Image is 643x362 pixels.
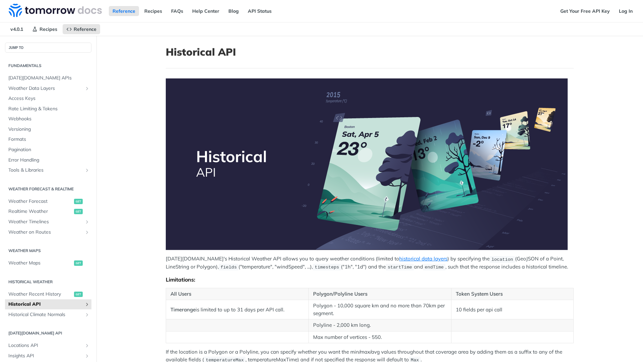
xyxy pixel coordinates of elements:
[8,116,90,122] span: Webhooks
[308,331,451,343] td: Max number of vertices - 550.
[166,276,574,283] div: Limitations:
[244,6,275,16] a: API Status
[8,126,90,133] span: Versioning
[5,114,91,124] a: Webhooks
[5,73,91,83] a: [DATE][DOMAIN_NAME] APIs
[451,300,573,319] td: 10 fields per api call
[84,312,90,317] button: Show subpages for Historical Climate Normals
[74,199,83,204] span: get
[5,196,91,206] a: Weather Forecastget
[8,167,83,174] span: Tools & Libraries
[84,343,90,348] button: Show subpages for Locations API
[5,206,91,217] a: Realtime Weatherget
[84,302,90,307] button: Show subpages for Historical API
[166,288,309,300] th: All Users
[166,46,574,58] h1: Historical API
[84,230,90,235] button: Show subpages for Weather on Routes
[5,155,91,165] a: Error Handling
[313,264,341,270] code: timesteps
[166,255,574,271] p: [DATE][DOMAIN_NAME]'s Historical Weather API allows you to query weather conditions (limited to )...
[8,342,83,349] span: Locations API
[308,288,451,300] th: Polygon/Polyline Users
[28,24,61,34] a: Recipes
[219,264,238,270] code: fields
[5,145,91,155] a: Pagination
[8,229,83,236] span: Weather on Routes
[5,227,91,237] a: Weather on RoutesShow subpages for Weather on Routes
[5,186,91,192] h2: Weather Forecast & realtime
[5,258,91,268] a: Weather Mapsget
[189,6,223,16] a: Help Center
[7,24,27,34] span: v4.0.1
[167,6,187,16] a: FAQs
[84,86,90,91] button: Show subpages for Weather Data Layers
[5,330,91,336] h2: [DATE][DOMAIN_NAME] API
[5,279,91,285] h2: Historical Weather
[74,209,83,214] span: get
[386,264,414,270] code: startTime
[615,6,636,16] a: Log In
[5,217,91,227] a: Weather TimelinesShow subpages for Weather Timelines
[8,208,72,215] span: Realtime Weather
[451,288,573,300] th: Token System Users
[109,6,139,16] a: Reference
[5,351,91,361] a: Insights APIShow subpages for Insights API
[8,311,83,318] span: Historical Climate Normals
[166,78,568,250] img: Historical-API.png
[166,300,309,319] td: is limited to up to 31 days per API call.
[74,26,96,32] span: Reference
[5,289,91,299] a: Weather Recent Historyget
[40,26,57,32] span: Recipes
[166,78,574,250] span: Expand image
[557,6,614,16] a: Get Your Free API Key
[5,248,91,254] h2: Weather Maps
[225,6,242,16] a: Blog
[8,353,83,359] span: Insights API
[74,260,83,266] span: get
[8,291,72,298] span: Weather Recent History
[170,306,196,313] strong: Timerange
[308,319,451,331] td: Polyline - 2,000 km long.
[9,4,102,17] img: Tomorrow.io Weather API Docs
[5,134,91,144] a: Formats
[8,85,83,92] span: Weather Data Layers
[5,341,91,351] a: Locations APIShow subpages for Locations API
[308,300,451,319] td: Polygon - 10,000 square km and no more than 70km per segment.
[423,264,446,270] code: endTime
[5,83,91,94] a: Weather Data LayersShow subpages for Weather Data Layers
[5,165,91,175] a: Tools & LibrariesShow subpages for Tools & Libraries
[8,146,90,153] span: Pagination
[5,104,91,114] a: Rate Limiting & Tokens
[8,95,90,102] span: Access Keys
[74,292,83,297] span: get
[8,260,72,266] span: Weather Maps
[141,6,166,16] a: Recipes
[84,219,90,225] button: Show subpages for Weather Timelines
[63,24,100,34] a: Reference
[8,157,90,164] span: Error Handling
[8,136,90,143] span: Formats
[399,255,447,262] a: historical data layers
[5,124,91,134] a: Versioning
[5,43,91,53] button: JUMP TO
[8,198,72,205] span: Weather Forecast
[84,353,90,359] button: Show subpages for Insights API
[5,94,91,104] a: Access Keys
[5,63,91,69] h2: Fundamentals
[84,168,90,173] button: Show subpages for Tools & Libraries
[5,310,91,320] a: Historical Climate NormalsShow subpages for Historical Climate Normals
[5,299,91,309] a: Historical APIShow subpages for Historical API
[8,75,90,81] span: [DATE][DOMAIN_NAME] APIs
[8,219,83,225] span: Weather Timelines
[8,106,90,112] span: Rate Limiting & Tokens
[490,256,515,263] code: location
[8,301,83,308] span: Historical API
